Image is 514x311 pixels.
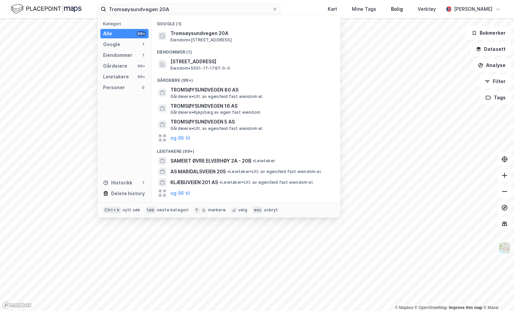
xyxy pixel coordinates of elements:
button: Datasett [470,42,511,56]
div: 1 [140,42,146,47]
span: • [253,158,255,163]
span: Eiendom • 5501-17-1787-0-0 [170,66,230,71]
span: TROMSØYSUNDVEGEN 5 AS [170,118,332,126]
a: Improve this map [449,305,482,310]
div: Leietakere (99+) [152,143,340,155]
div: tab [146,207,156,213]
div: 99+ [136,63,146,69]
iframe: Chat Widget [480,279,514,311]
div: Google [103,40,120,48]
span: Tromsøysundvegen 20A [170,29,332,37]
div: Eiendommer [103,51,132,59]
div: velg [238,207,247,213]
div: Mine Tags [352,5,376,13]
span: Eiendom • [STREET_ADDRESS] [170,37,232,43]
span: Gårdeiere • Kjøp/salg av egen fast eiendom [170,110,260,115]
span: Gårdeiere • Utl. av egen/leid fast eiendom el. [170,126,263,131]
img: Z [498,242,511,254]
div: 1 [140,180,146,185]
span: • [227,169,229,174]
div: Historikk (1) [152,199,340,211]
button: Bokmerker [466,26,511,40]
div: Bolig [391,5,403,13]
span: TROMSØYSUNDVEGEN 80 AS [170,86,332,94]
span: Leietaker • Utl. av egen/leid fast eiendom el. [227,169,322,174]
button: Analyse [472,59,511,72]
div: Kart [328,5,337,13]
button: og 96 til [170,189,190,197]
div: avbryt [264,207,278,213]
div: 1 [140,53,146,58]
div: Verktøy [418,5,436,13]
input: Søk på adresse, matrikkel, gårdeiere, leietakere eller personer [106,4,272,14]
div: Personer [103,83,125,92]
span: [STREET_ADDRESS] [170,58,332,66]
a: OpenStreetMap [415,305,447,310]
div: Eiendommer (1) [152,44,340,56]
div: [PERSON_NAME] [454,5,492,13]
a: Mapbox [395,305,413,310]
div: Delete history [111,189,145,198]
div: 0 [140,85,146,90]
div: 99+ [136,74,146,79]
div: Leietakere [103,73,129,81]
div: esc [253,207,263,213]
div: Ctrl + k [103,207,121,213]
a: Mapbox homepage [2,301,32,309]
img: logo.f888ab2527a4732fd821a326f86c7f29.svg [11,3,82,15]
span: Leietaker • Utl. av egen/leid fast eiendom el. [219,180,314,185]
span: Gårdeiere • Utl. av egen/leid fast eiendom el. [170,94,263,99]
div: Google (1) [152,16,340,28]
div: Gårdeiere [103,62,127,70]
div: Alle [103,30,112,38]
button: Filter [479,75,511,88]
button: Tags [480,91,511,104]
span: SAMEIET ØVRE ELVERHØY 2A - 20B [170,157,251,165]
div: markere [208,207,226,213]
div: Kontrollprogram for chat [480,279,514,311]
div: Historikk [103,179,132,187]
div: Gårdeiere (99+) [152,72,340,84]
span: • [219,180,221,185]
span: KLÆBUVEIEN 201 AS [170,178,218,186]
span: Leietaker [253,158,275,164]
div: nytt søk [123,207,140,213]
div: Kategori [103,21,149,26]
div: 99+ [136,31,146,36]
span: TROMSØYSUNDVEGEN 16 AS [170,102,332,110]
button: og 96 til [170,134,190,142]
span: AS MARIDALSVEIEN 205 [170,168,226,176]
div: neste kategori [157,207,189,213]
